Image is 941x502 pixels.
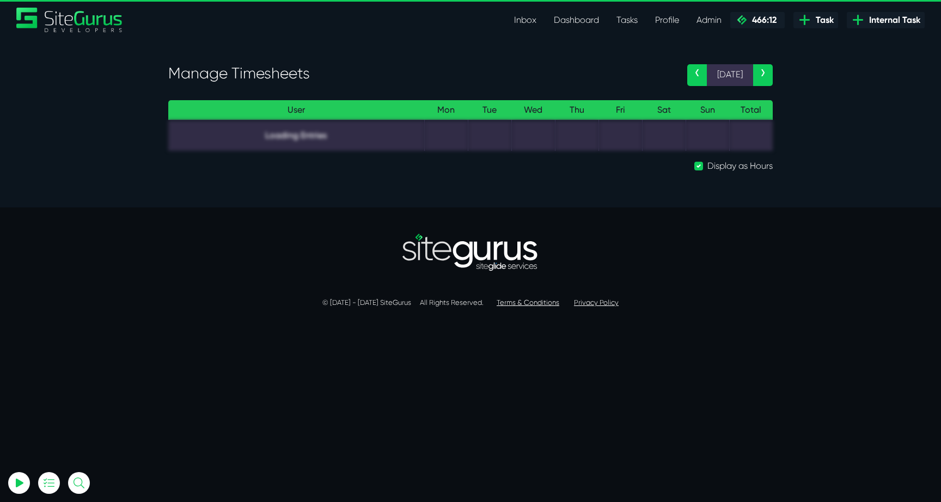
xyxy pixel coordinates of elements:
[497,298,559,307] a: Terms & Conditions
[793,12,838,28] a: Task
[686,100,729,120] th: Sun
[753,64,773,86] a: ›
[608,9,646,31] a: Tasks
[598,100,642,120] th: Fri
[574,298,619,307] a: Privacy Policy
[555,100,598,120] th: Thu
[511,100,555,120] th: Wed
[16,8,123,32] img: Sitegurus Logo
[865,14,920,27] span: Internal Task
[847,12,925,28] a: Internal Task
[646,9,688,31] a: Profile
[811,14,834,27] span: Task
[687,64,707,86] a: ‹
[545,9,608,31] a: Dashboard
[730,12,785,28] a: 466:12
[707,160,773,173] label: Display as Hours
[642,100,686,120] th: Sat
[468,100,511,120] th: Tue
[168,64,671,83] h3: Manage Timesheets
[505,9,545,31] a: Inbox
[707,64,753,86] span: [DATE]
[168,120,424,151] td: Loading Entries
[16,8,123,32] a: SiteGurus
[168,100,424,120] th: User
[688,9,730,31] a: Admin
[729,100,773,120] th: Total
[748,15,777,25] span: 466:12
[424,100,468,120] th: Mon
[168,297,773,308] p: © [DATE] - [DATE] SiteGurus All Rights Reserved.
